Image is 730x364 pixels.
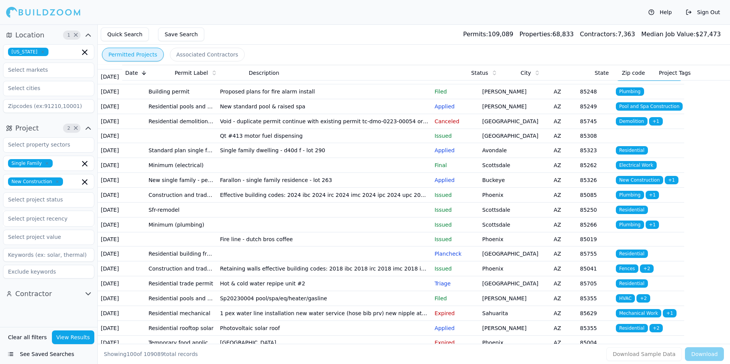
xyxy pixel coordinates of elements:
[479,99,551,114] td: [PERSON_NAME]
[520,31,552,38] span: Properties:
[659,69,727,77] div: Project Tags
[577,306,613,321] td: 85629
[3,248,94,262] input: Keywords (ex: solar, thermal)
[217,84,431,99] td: Proposed plans for fire alarm install
[616,161,657,169] span: Electrical Work
[145,321,217,336] td: Residential rooftop solar
[616,250,648,258] span: Residential
[8,177,63,186] span: New Construction
[551,203,577,217] td: AZ
[682,6,724,18] button: Sign Out
[616,279,648,288] span: Residential
[577,203,613,217] td: 85250
[434,295,476,302] p: Filed
[98,99,145,114] td: [DATE]
[145,217,217,232] td: Minimum (plumbing)
[551,129,577,143] td: AZ
[479,261,551,276] td: Phoenix
[217,336,431,350] td: [GEOGRAPHIC_DATA]
[98,188,145,203] td: [DATE]
[434,191,476,199] p: Issued
[577,188,613,203] td: 85085
[463,31,488,38] span: Permits:
[595,69,616,77] div: State
[434,235,476,243] p: Issued
[145,261,217,276] td: Construction and trades residential
[217,321,431,336] td: Photovoltaic solar roof
[98,336,145,350] td: [DATE]
[551,158,577,173] td: AZ
[52,330,95,344] button: View Results
[145,306,217,321] td: Residential mechanical
[3,81,84,95] input: Select cities
[479,173,551,188] td: Buckeye
[217,99,431,114] td: New standard pool & raised spa
[616,176,663,184] span: New Construction
[616,221,644,229] span: Plumbing
[3,230,84,244] input: Select project value
[102,48,164,61] button: Permitted Projects
[520,30,574,39] div: 68,833
[520,69,588,77] div: City
[3,265,94,279] input: Exclude keywords
[551,261,577,276] td: AZ
[577,276,613,291] td: 85705
[98,203,145,217] td: [DATE]
[551,99,577,114] td: AZ
[577,232,613,246] td: 85019
[434,161,476,169] p: Final
[479,84,551,99] td: [PERSON_NAME]
[98,217,145,232] td: [DATE]
[98,84,145,99] td: [DATE]
[101,27,149,41] button: Quick Search
[551,336,577,350] td: AZ
[434,176,476,184] p: Applied
[649,117,663,126] span: + 1
[479,246,551,261] td: [GEOGRAPHIC_DATA]
[479,276,551,291] td: [GEOGRAPHIC_DATA]
[174,69,242,77] div: Permit Label
[434,206,476,214] p: Issued
[98,143,145,158] td: [DATE]
[577,99,613,114] td: 85249
[3,122,94,134] button: Project2Clear Project filters
[217,129,431,143] td: Qt #413 motor fuel dispensing
[145,114,217,129] td: Residential demolition permit
[3,347,94,361] button: See Saved Searches
[145,336,217,350] td: Temporary food application (events lasting 14 days or less)
[145,188,217,203] td: Construction and trades residential
[3,193,84,206] input: Select project status
[551,232,577,246] td: AZ
[577,158,613,173] td: 85262
[145,246,217,261] td: Residential building from pre-approved model plan
[577,246,613,261] td: 85755
[479,217,551,232] td: Scottsdale
[479,114,551,129] td: [GEOGRAPHIC_DATA]
[125,69,168,77] div: Date
[479,336,551,350] td: Phoenix
[479,203,551,217] td: Scottsdale
[98,114,145,129] td: [DATE]
[616,191,644,199] span: Plumbing
[73,126,79,130] span: Clear Project filters
[65,124,73,132] span: 2
[3,99,94,113] input: Zipcodes (ex:91210,10001)
[479,291,551,306] td: [PERSON_NAME]
[3,288,94,300] button: Contractor
[98,276,145,291] td: [DATE]
[104,350,198,358] div: Showing of total records
[3,63,84,77] input: Select markets
[434,221,476,229] p: Issued
[144,351,164,357] span: 109089
[3,138,84,151] input: Select property sectors
[471,69,514,77] div: Status
[145,203,217,217] td: Sfr-remodel
[577,173,613,188] td: 85326
[616,102,683,111] span: Pool and Spa Construction
[15,288,52,299] span: Contractor
[434,265,476,272] p: Issued
[616,146,648,155] span: Residential
[463,30,513,39] div: 109,089
[98,306,145,321] td: [DATE]
[479,158,551,173] td: Scottsdale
